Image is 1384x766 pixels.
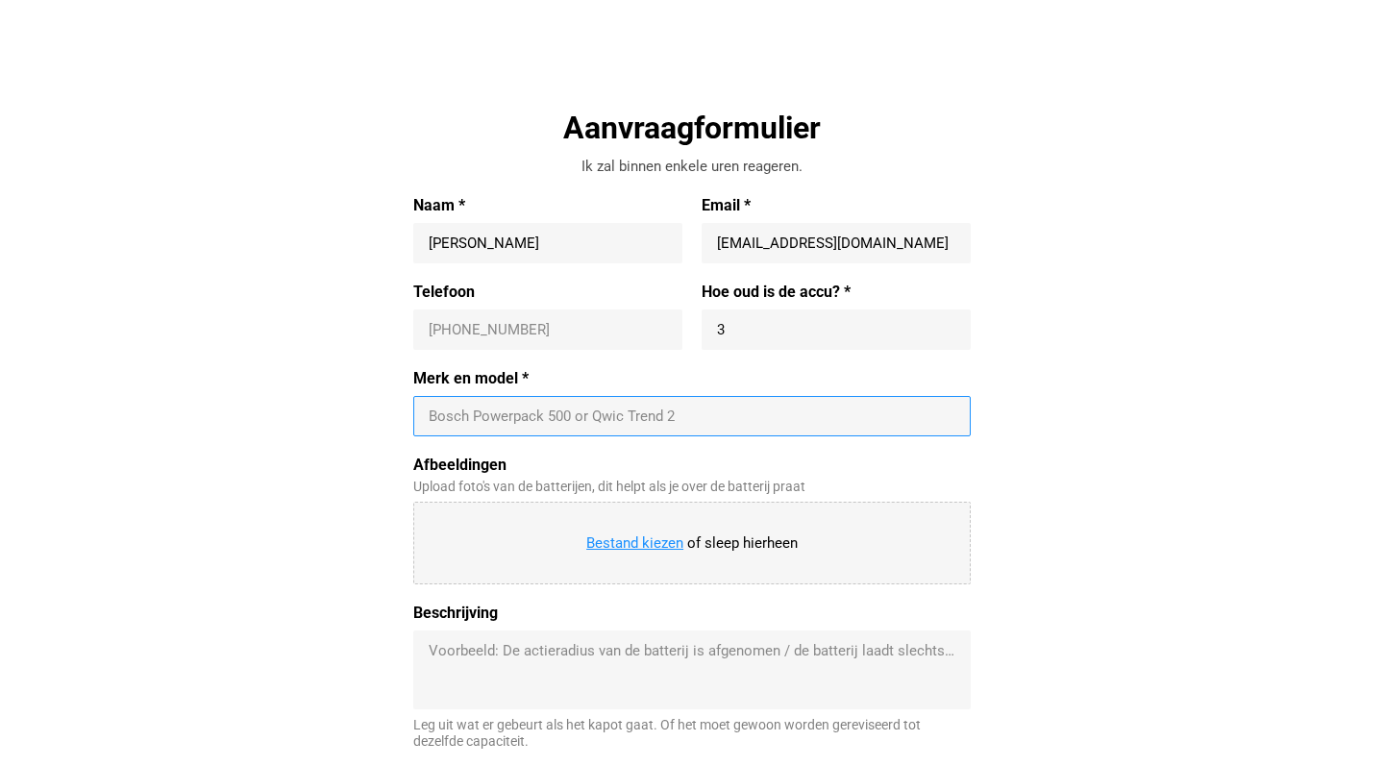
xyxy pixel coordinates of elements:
[413,369,971,388] label: Merk en model *
[717,234,955,253] input: Email *
[413,196,682,215] label: Naam *
[413,456,971,475] label: Afbeeldingen
[429,320,667,339] input: +31 647493275
[413,479,971,495] div: Upload foto's van de batterijen, dit helpt als je over de batterij praat
[413,157,971,177] div: Ik zal binnen enkele uren reageren.
[702,196,971,215] label: Email *
[413,717,971,750] div: Leg uit wat er gebeurt als het kapot gaat. Of het moet gewoon worden gereviseerd tot dezelfde cap...
[413,604,971,623] label: Beschrijving
[413,108,971,148] div: Aanvraagformulier
[702,283,971,302] label: Hoe oud is de accu? *
[413,283,682,302] label: Telefoon
[429,407,955,426] input: Merk en model *
[429,234,667,253] input: Naam *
